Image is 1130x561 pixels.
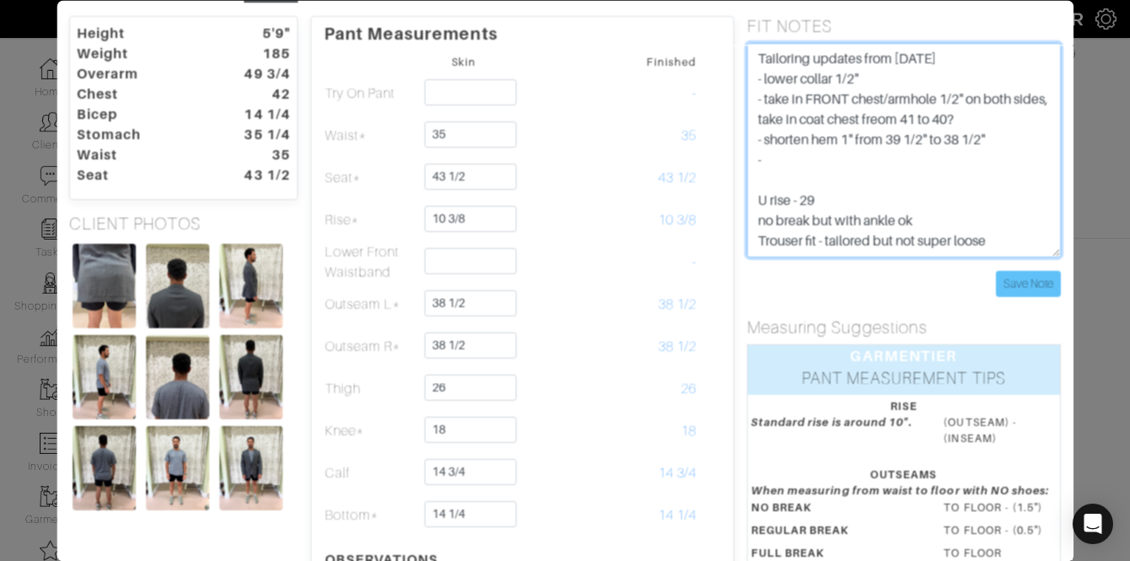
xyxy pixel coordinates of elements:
[748,367,1060,395] div: PANT MEASUREMENT TIPS
[451,56,476,68] small: Skin
[681,423,696,439] span: 18
[324,115,418,157] td: Waist*
[751,485,1049,498] em: When measuring from waist to floor with NO shoes:
[681,128,696,143] span: 35
[64,145,224,165] dt: Waist
[692,86,696,101] span: -
[224,24,303,44] dt: 5'9"
[324,157,418,199] td: Seat*
[747,16,1061,36] h5: FIT NOTES
[224,105,303,125] dt: 14 1/4
[692,255,696,270] span: -
[324,326,418,368] td: Outseam R*
[219,335,283,419] img: Zjboz24AwfBxXkRiHUbtuTws
[647,56,696,68] small: Finished
[224,145,303,165] dt: 35
[69,213,298,234] h5: CLIENT PHOTOS
[324,241,418,283] td: Lower Front Waistband
[64,24,224,44] dt: Height
[64,105,224,125] dt: Bicep
[738,499,931,522] dt: NO BREAK
[73,426,136,510] img: p2KKhyWryX2rTPx49UWAPdwP
[658,339,696,354] span: 38 1/2
[658,170,696,186] span: 43 1/2
[224,125,303,145] dt: 35 1/4
[64,44,224,64] dt: Weight
[658,297,696,312] span: 38 1/2
[224,64,303,84] dt: 49 3/4
[64,125,224,145] dt: Stomach
[658,508,696,523] span: 14 1/4
[324,452,418,494] td: Calf
[324,494,418,537] td: Bottom*
[751,416,912,429] em: Standard rise is around 10".
[64,165,224,186] dt: Seat
[146,244,209,328] img: xvWMsuBweQVPKT7CMryQ8Qve
[738,522,931,545] dt: REGULAR BREAK
[224,84,303,105] dt: 42
[751,467,1057,483] div: OUTSEAMS
[747,43,1061,257] textarea: U rise - 29 no break but with ankle ok Trouser fit - tailored but not super loose button position...
[1073,504,1113,544] div: Open Intercom Messenger
[64,84,224,105] dt: Chest
[146,426,209,510] img: BQ3tSfk3X9dSMpzTxotdz6Vw
[64,64,224,84] dt: Overarm
[219,426,283,510] img: qGTTouEXfQ1T27ddSEk2ibgX
[932,414,1069,446] dd: (OUTSEAM) - (INSEAM)
[658,466,696,481] span: 14 3/4
[932,522,1069,538] dd: TO FLOOR - (0.5")
[324,17,721,44] p: Pant Measurements
[932,499,1069,515] dd: TO FLOOR - (1.5")
[324,73,418,115] td: Try On Pant
[73,335,136,419] img: p69efJrr5WYeUvv2WfyqikFd
[324,368,418,410] td: Thigh
[324,283,418,326] td: Outseam L*
[146,335,209,419] img: 29vZbV5nB78i3AFFnFA6bpQS
[751,398,1057,414] div: RISE
[748,345,1060,367] div: GARMENTIER
[219,244,283,328] img: nNcFsza8E33P8DT1BRFS92Pf
[681,381,696,396] span: 26
[658,213,696,228] span: 10 3/8
[747,317,1061,337] h5: Measuring Suggestions
[996,271,1061,297] input: Save Note
[224,44,303,64] dt: 185
[224,165,303,186] dt: 43 1/2
[73,244,136,328] img: SgEefn7AiAVgmTKJoyxZJ5kz
[324,410,418,452] td: Knee*
[324,199,418,241] td: Rise*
